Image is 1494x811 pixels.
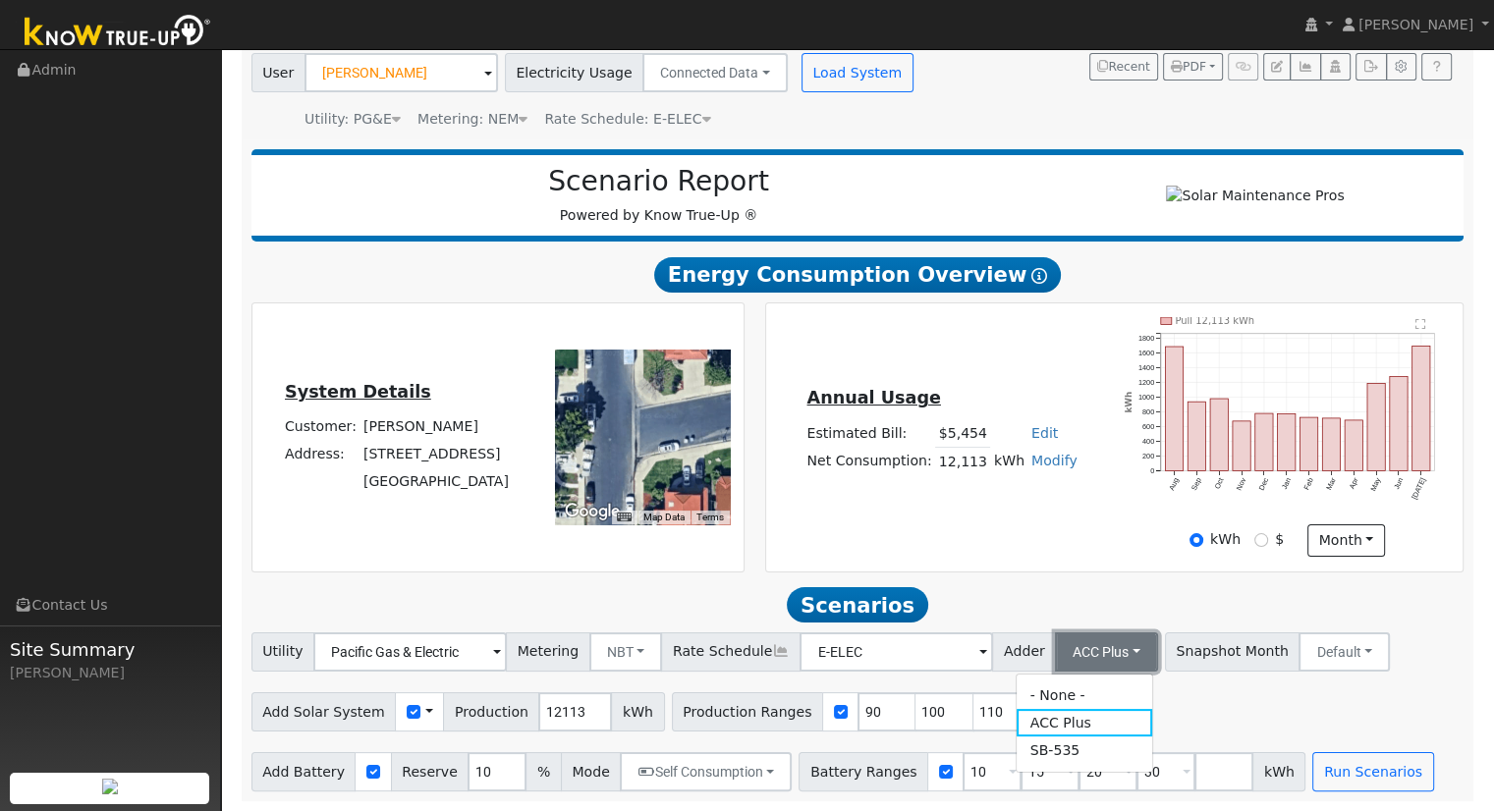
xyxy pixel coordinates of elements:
span: Add Battery [251,752,357,791]
td: $5,454 [935,419,990,448]
span: User [251,53,305,92]
div: Powered by Know True-Up ® [261,165,1057,226]
text: Dec [1257,476,1271,492]
text: Sep [1190,476,1203,492]
button: Map Data [643,511,685,524]
span: Site Summary [10,636,210,663]
text: 1400 [1138,363,1154,372]
button: Multi-Series Graph [1290,53,1320,81]
text: Mar [1324,476,1338,492]
text: 0 [1150,466,1154,475]
img: retrieve [102,779,118,794]
text: 600 [1142,422,1154,431]
text: 200 [1142,452,1154,460]
span: Battery Ranges [799,752,928,791]
a: SB-535 [1017,736,1153,764]
div: Metering: NEM [417,109,527,130]
text: Apr [1348,476,1360,491]
text: kWh [1125,392,1134,413]
span: PDF [1171,60,1206,74]
rect: onclick="" [1322,418,1340,471]
span: Production Ranges [672,692,823,731]
label: kWh [1210,529,1241,550]
u: Annual Usage [806,388,940,407]
td: [STREET_ADDRESS] [360,441,512,468]
text: May [1369,476,1383,493]
button: PDF [1163,53,1223,81]
td: kWh [990,448,1027,476]
button: month [1307,524,1385,558]
button: NBT [589,632,663,672]
span: Scenarios [787,587,927,622]
span: kWh [1252,752,1305,791]
button: Connected Data [642,53,788,92]
a: Modify [1031,453,1078,468]
button: Export Interval Data [1356,53,1386,81]
text: Jan [1280,476,1293,491]
button: Login As [1320,53,1351,81]
text: Nov [1235,476,1248,492]
rect: onclick="" [1345,420,1362,471]
text: 1600 [1138,349,1154,357]
img: Know True-Up [15,11,221,55]
button: Keyboard shortcuts [617,511,631,524]
span: Add Solar System [251,692,397,731]
button: Run Scenarios [1312,752,1433,791]
label: $ [1275,529,1284,550]
div: [PERSON_NAME] [10,663,210,683]
text:  [1415,318,1426,330]
text: Jun [1392,476,1405,491]
input: Select a Rate Schedule [800,632,993,672]
td: [PERSON_NAME] [360,413,512,441]
text: 800 [1142,407,1154,416]
a: Help Link [1421,53,1452,81]
span: Reserve [391,752,470,791]
td: Estimated Bill: [803,419,935,448]
i: Show Help [1031,268,1047,284]
td: Net Consumption: [803,448,935,476]
input: $ [1254,533,1268,547]
img: Google [560,499,625,524]
span: Alias: HE1 [544,111,710,127]
input: Select a Utility [313,632,507,672]
h2: Scenario Report [271,165,1046,198]
rect: onclick="" [1210,399,1228,471]
button: Self Consumption [620,752,792,791]
a: Edit [1031,425,1058,441]
button: Recent [1089,53,1158,81]
a: Open this area in Google Maps (opens a new window) [560,499,625,524]
text: Aug [1167,476,1181,492]
rect: onclick="" [1188,402,1205,470]
span: Adder [992,632,1056,672]
rect: onclick="" [1255,413,1273,470]
rect: onclick="" [1278,413,1296,470]
button: ACC Plus [1055,632,1158,672]
text: 1000 [1138,393,1154,402]
rect: onclick="" [1367,383,1385,470]
span: Metering [506,632,590,672]
u: System Details [285,382,431,402]
td: 12,113 [935,448,990,476]
text: [DATE] [1410,476,1427,501]
rect: onclick="" [1165,347,1183,471]
span: Production [443,692,539,731]
span: Rate Schedule [661,632,801,672]
span: [PERSON_NAME] [1358,17,1473,32]
text: 400 [1142,437,1154,446]
rect: onclick="" [1300,417,1318,470]
button: Default [1299,632,1390,672]
span: Energy Consumption Overview [654,257,1061,293]
button: Load System [802,53,913,92]
td: [GEOGRAPHIC_DATA] [360,468,512,496]
td: Address: [281,441,360,468]
button: Settings [1386,53,1416,81]
td: Customer: [281,413,360,441]
span: Electricity Usage [505,53,643,92]
a: Terms (opens in new tab) [696,512,724,522]
div: Utility: PG&E [304,109,401,130]
rect: onclick="" [1412,346,1430,470]
input: kWh [1190,533,1203,547]
span: Mode [561,752,621,791]
text: Feb [1302,476,1315,491]
rect: onclick="" [1390,376,1408,470]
